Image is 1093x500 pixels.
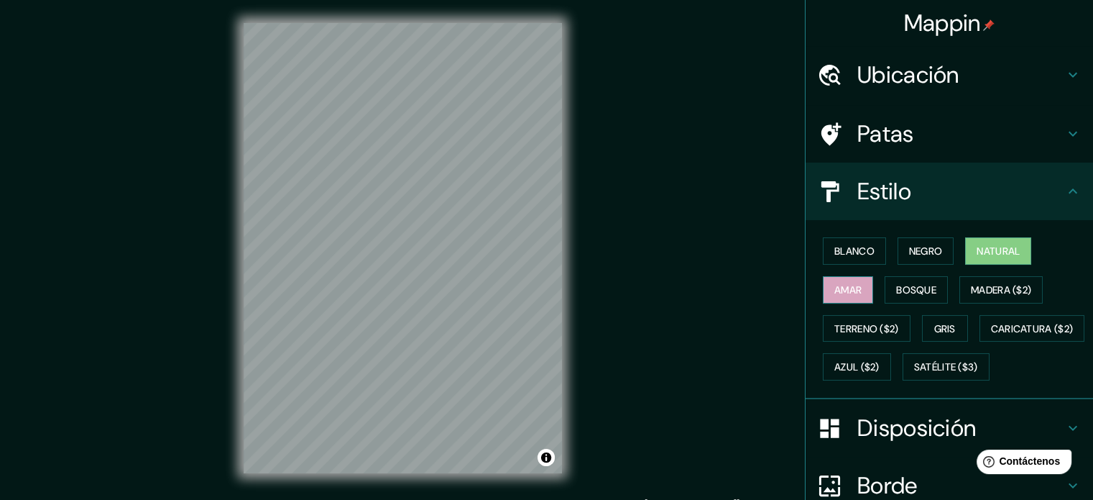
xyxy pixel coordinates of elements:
button: Gris [922,315,968,342]
iframe: Lanzador de widgets de ayuda [965,444,1077,484]
font: Bosque [896,283,936,296]
font: Patas [857,119,914,149]
font: Madera ($2) [971,283,1031,296]
canvas: Mapa [244,23,562,473]
button: Amar [823,276,873,304]
font: Negro [909,245,943,258]
font: Terreno ($2) [834,322,899,335]
font: Satélite ($3) [914,361,978,374]
font: Amar [834,283,862,296]
font: Caricatura ($2) [991,322,1074,335]
font: Natural [977,245,1020,258]
button: Bosque [885,276,948,304]
font: Disposición [857,413,976,443]
font: Blanco [834,245,875,258]
font: Mappin [904,8,981,38]
button: Satélite ($3) [903,353,990,381]
button: Madera ($2) [959,276,1043,304]
font: Gris [934,322,956,335]
button: Natural [965,237,1031,265]
button: Blanco [823,237,886,265]
div: Patas [806,105,1093,163]
img: pin-icon.png [983,19,995,31]
button: Activar o desactivar atribución [538,449,555,466]
font: Azul ($2) [834,361,880,374]
button: Terreno ($2) [823,315,910,342]
div: Disposición [806,399,1093,457]
button: Caricatura ($2) [979,315,1085,342]
div: Ubicación [806,46,1093,104]
button: Negro [898,237,954,265]
font: Estilo [857,176,911,206]
font: Ubicación [857,60,959,90]
div: Estilo [806,163,1093,220]
button: Azul ($2) [823,353,891,381]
